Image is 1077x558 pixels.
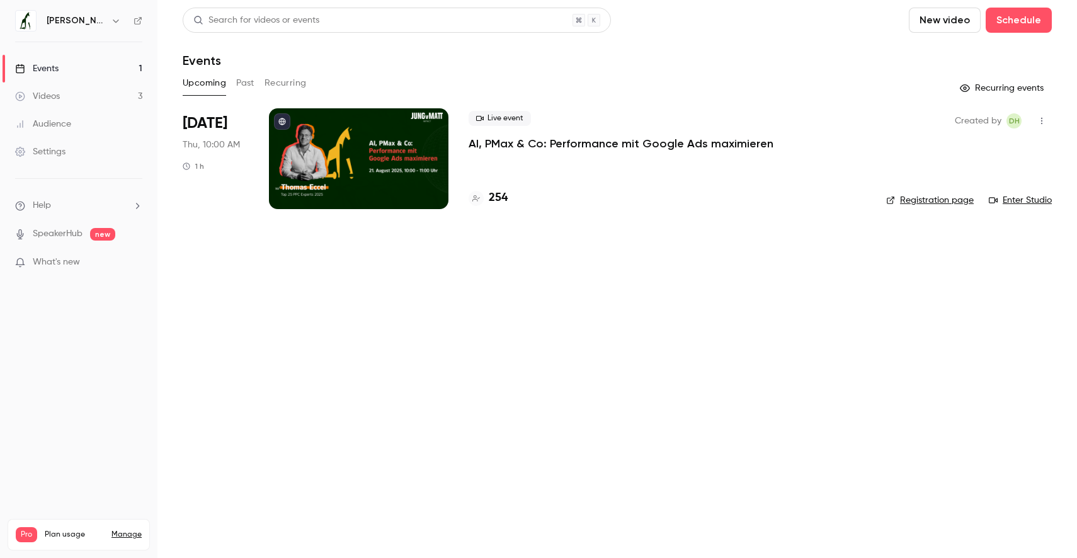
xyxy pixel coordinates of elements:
[469,111,531,126] span: Live event
[183,113,227,134] span: [DATE]
[193,14,319,27] div: Search for videos or events
[183,161,204,171] div: 1 h
[909,8,981,33] button: New video
[989,194,1052,207] a: Enter Studio
[15,62,59,75] div: Events
[986,8,1052,33] button: Schedule
[47,14,106,27] h6: [PERSON_NAME] von [PERSON_NAME] IMPACT
[265,73,307,93] button: Recurring
[33,227,83,241] a: SpeakerHub
[183,139,240,151] span: Thu, 10:00 AM
[15,118,71,130] div: Audience
[15,145,66,158] div: Settings
[183,73,226,93] button: Upcoming
[127,257,142,268] iframe: Noticeable Trigger
[1009,113,1020,128] span: DH
[489,190,508,207] h4: 254
[15,90,60,103] div: Videos
[886,194,974,207] a: Registration page
[90,228,115,241] span: new
[183,53,221,68] h1: Events
[33,199,51,212] span: Help
[111,530,142,540] a: Manage
[16,527,37,542] span: Pro
[33,256,80,269] span: What's new
[183,108,249,209] div: Aug 21 Thu, 10:00 AM (Europe/Zurich)
[45,530,104,540] span: Plan usage
[955,113,1001,128] span: Created by
[469,136,773,151] a: AI, PMax & Co: Performance mit Google Ads maximieren
[236,73,254,93] button: Past
[1006,113,1022,128] span: Dominik Habermacher
[15,199,142,212] li: help-dropdown-opener
[16,11,36,31] img: Jung von Matt IMPACT
[954,78,1052,98] button: Recurring events
[469,190,508,207] a: 254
